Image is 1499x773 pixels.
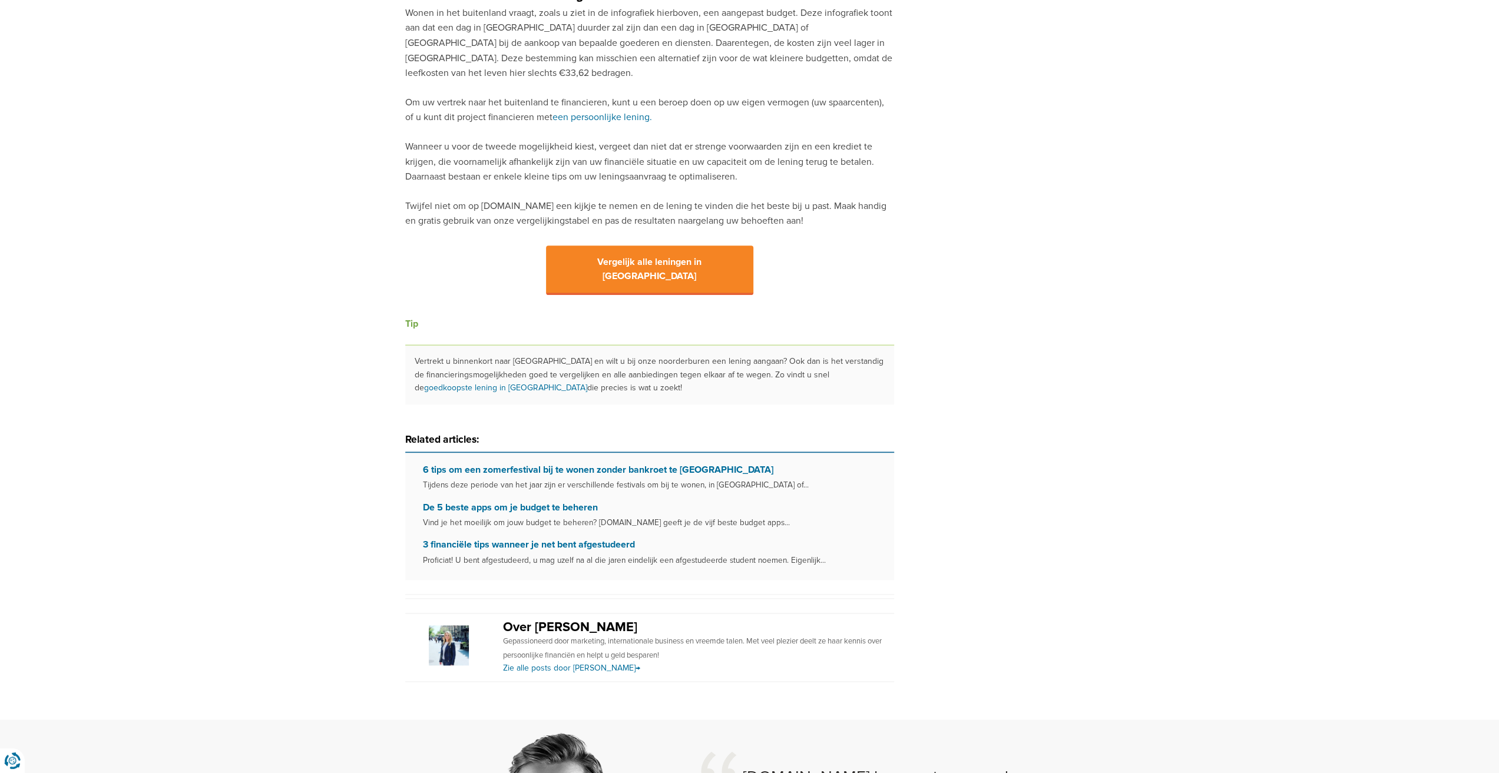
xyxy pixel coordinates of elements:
[405,140,894,185] p: Wanneer u voor de tweede mogelijkheid kiest, vergeet dan niet dat er strenge voorwaarden zijn en ...
[423,502,598,513] a: De 5 beste apps om je budget te beheren
[552,111,652,123] a: een persoonlijke lening.
[405,316,894,333] h3: Tip
[546,245,753,295] span: Vergelijk alle leningen in [GEOGRAPHIC_DATA]
[405,199,894,229] p: Twijfel niet om op [DOMAIN_NAME] een kijkje te nemen en de lening te vinden die het beste bij u p...
[423,555,826,565] small: Proficiat! U bent afgestudeerd, u mag uzelf na al die jaren eindelijk een afgestudeerde student n...
[405,346,894,404] p: Vertrekt u binnenkort naar [GEOGRAPHIC_DATA] en wilt u bij onze noorderburen een lening aangaan? ...
[423,539,635,550] a: 3 financiële tips wanneer je net bent afgestudeerd
[546,271,753,281] a: Vergelijk alle leningen in [GEOGRAPHIC_DATA]
[503,621,894,635] h2: Over [PERSON_NAME]
[429,625,469,665] img: Sofie van der Does
[423,464,773,476] a: 6 tips om een zomerfestival bij te wonen zonder bankroet te [GEOGRAPHIC_DATA]
[423,480,809,490] small: Tijdens deze periode van het jaar zijn er verschillende festivals om bij te wonen, in [GEOGRAPHIC...
[503,663,640,673] a: Zie alle posts door [PERSON_NAME]→
[405,6,894,81] p: Wonen in het buitenland vraagt, zoals u ziet in de infografiek hierboven, een aangepast budget. D...
[424,383,587,393] a: goedkoopste lening in [GEOGRAPHIC_DATA]
[503,635,894,662] p: Gepassioneerd door marketing, internationale business en vreemde talen. Met veel plezier deelt ze...
[405,430,894,453] h3: Related articles:
[405,95,894,125] p: Om uw vertrek naar het buitenland te financieren, kunt u een beroep doen op uw eigen vermogen (uw...
[636,663,640,673] span: →
[423,517,790,528] small: Vind je het moeilijk om jouw budget te beheren? [DOMAIN_NAME] geeft je de vijf beste budget apps...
